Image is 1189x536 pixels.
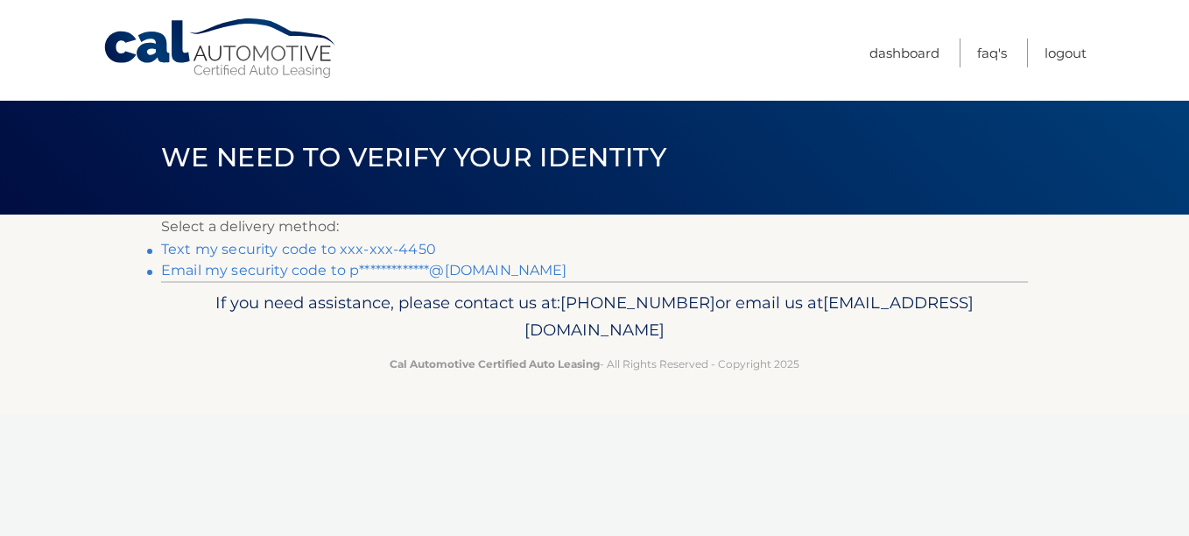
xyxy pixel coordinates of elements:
a: Logout [1045,39,1087,67]
span: [PHONE_NUMBER] [560,293,715,313]
a: Cal Automotive [102,18,339,80]
a: FAQ's [977,39,1007,67]
a: Dashboard [869,39,939,67]
p: - All Rights Reserved - Copyright 2025 [172,355,1017,373]
a: Text my security code to xxx-xxx-4450 [161,241,436,257]
p: If you need assistance, please contact us at: or email us at [172,289,1017,345]
strong: Cal Automotive Certified Auto Leasing [390,357,600,370]
p: Select a delivery method: [161,215,1028,239]
span: We need to verify your identity [161,141,666,173]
